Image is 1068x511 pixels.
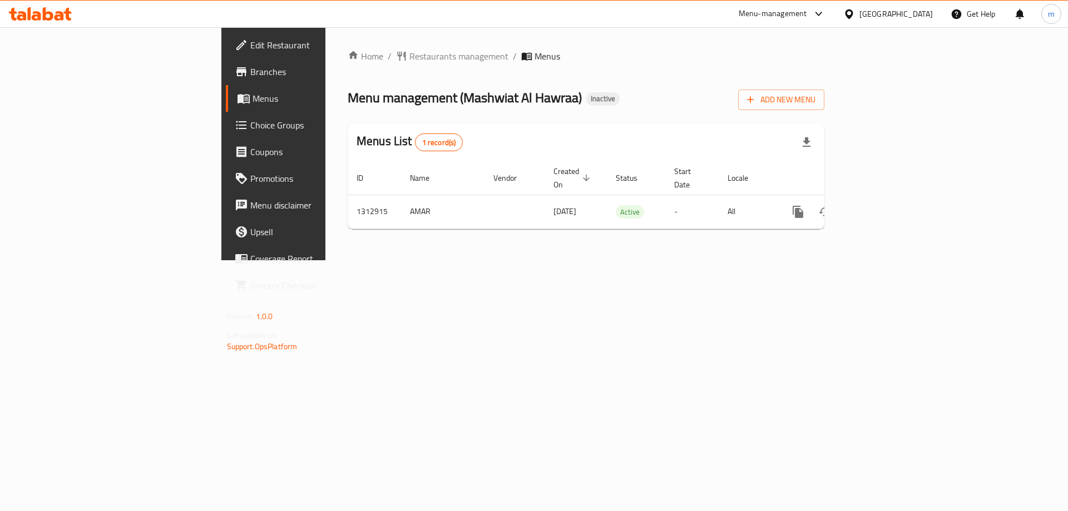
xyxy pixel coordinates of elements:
[409,49,508,63] span: Restaurants management
[250,145,391,158] span: Coupons
[226,192,400,219] a: Menu disclaimer
[227,339,298,354] a: Support.OpsPlatform
[226,138,400,165] a: Coupons
[616,171,652,185] span: Status
[226,32,400,58] a: Edit Restaurant
[226,272,400,299] a: Grocery Checklist
[396,49,508,63] a: Restaurants management
[674,165,705,191] span: Start Date
[553,204,576,219] span: [DATE]
[410,171,444,185] span: Name
[616,206,644,219] span: Active
[348,161,901,229] table: enhanced table
[250,172,391,185] span: Promotions
[738,90,824,110] button: Add New Menu
[227,309,254,324] span: Version:
[535,49,560,63] span: Menus
[586,92,620,106] div: Inactive
[415,133,463,151] div: Total records count
[513,49,517,63] li: /
[250,252,391,265] span: Coverage Report
[553,165,594,191] span: Created On
[776,161,901,195] th: Actions
[357,133,463,151] h2: Menus List
[226,165,400,192] a: Promotions
[785,199,812,225] button: more
[401,195,484,229] td: AMAR
[250,118,391,132] span: Choice Groups
[493,171,531,185] span: Vendor
[859,8,933,20] div: [GEOGRAPHIC_DATA]
[812,199,838,225] button: Change Status
[616,205,644,219] div: Active
[226,245,400,272] a: Coverage Report
[348,49,824,63] nav: breadcrumb
[250,225,391,239] span: Upsell
[250,38,391,52] span: Edit Restaurant
[793,129,820,156] div: Export file
[256,309,273,324] span: 1.0.0
[416,137,463,148] span: 1 record(s)
[348,85,582,110] span: Menu management ( Mashwiat Al Hawraa )
[226,58,400,85] a: Branches
[719,195,776,229] td: All
[250,279,391,292] span: Grocery Checklist
[728,171,763,185] span: Locale
[226,219,400,245] a: Upsell
[250,199,391,212] span: Menu disclaimer
[357,171,378,185] span: ID
[747,93,815,107] span: Add New Menu
[226,112,400,138] a: Choice Groups
[227,328,278,343] span: Get support on:
[250,65,391,78] span: Branches
[226,85,400,112] a: Menus
[739,7,807,21] div: Menu-management
[665,195,719,229] td: -
[253,92,391,105] span: Menus
[1048,8,1055,20] span: m
[586,94,620,103] span: Inactive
